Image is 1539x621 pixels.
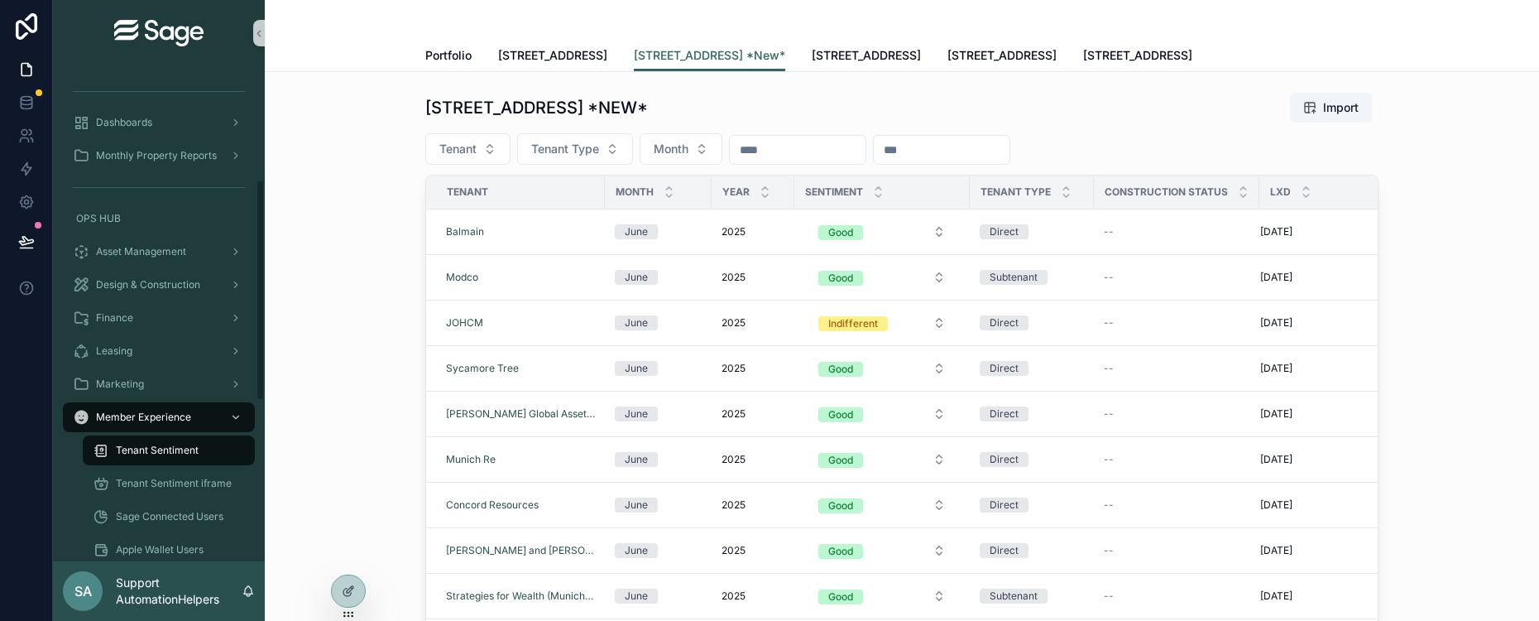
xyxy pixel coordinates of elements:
a: [DATE] [1260,362,1364,375]
button: Select Button [805,399,959,429]
span: 2025 [722,271,746,284]
a: Select Button [804,353,960,384]
div: June [625,589,648,604]
a: -- [1104,316,1249,330]
a: 2025 [722,498,784,512]
div: Good [828,407,853,422]
span: -- [1104,544,1114,557]
div: Direct [990,315,1019,330]
span: Asset Management [96,245,186,258]
span: Member Experience [96,411,191,424]
a: Member Experience [63,402,255,432]
span: [STREET_ADDRESS] [947,47,1057,64]
a: 2025 [722,271,784,284]
a: [PERSON_NAME] and [PERSON_NAME] [446,544,595,557]
span: [DATE] [1260,362,1292,375]
a: -- [1104,271,1249,284]
a: Munich Re [446,453,595,466]
span: Tenant Sentiment [116,444,199,457]
a: Design & Construction [63,270,255,300]
a: [PERSON_NAME] Global Asset Management [446,407,595,421]
a: Asset Management [63,237,255,267]
span: Design & Construction [96,278,200,291]
a: Direct [980,407,1084,421]
button: Select Button [805,445,959,474]
div: Direct [990,224,1019,239]
a: Sycamore Tree [446,362,595,375]
a: [STREET_ADDRESS] [812,41,921,74]
span: Sage Connected Users [116,510,223,523]
a: Balmain [446,225,484,238]
span: Month [616,185,654,199]
button: Import [1290,93,1372,123]
span: Construction Status [1105,185,1228,199]
span: [DATE] [1260,498,1292,512]
span: -- [1104,271,1114,284]
span: Leasing [96,344,132,358]
img: App logo [114,20,204,46]
a: [STREET_ADDRESS] [498,41,607,74]
a: [DATE] [1260,544,1364,557]
div: Good [828,453,853,468]
a: JOHCM [446,316,483,330]
h1: [STREET_ADDRESS] *NEW* [425,96,648,119]
span: 2025 [722,590,746,603]
div: Direct [990,407,1019,421]
div: Indifferent [828,316,878,331]
a: June [615,407,702,421]
a: Direct [980,543,1084,558]
div: June [625,407,648,421]
a: Marketing [63,369,255,399]
a: Dashboards [63,108,255,137]
span: Tenant [439,141,477,157]
span: [DATE] [1260,407,1292,421]
a: Modco [446,271,595,284]
a: -- [1104,498,1249,512]
span: Portfolio [425,47,472,64]
a: -- [1104,225,1249,238]
div: June [625,452,648,467]
a: Select Button [804,489,960,521]
a: Apple Wallet Users [83,535,255,565]
a: Tenant Sentiment [83,436,255,465]
a: Leasing [63,336,255,366]
a: OPS HUB [63,204,255,233]
div: June [625,270,648,285]
span: [STREET_ADDRESS] [1083,47,1192,64]
a: Subtenant [980,270,1084,285]
span: Modco [446,271,478,284]
span: -- [1104,590,1114,603]
a: 2025 [722,590,784,603]
a: 2025 [722,225,784,238]
a: Concord Resources [446,498,539,512]
a: [STREET_ADDRESS] [947,41,1057,74]
a: Munich Re [446,453,496,466]
a: Strategies for Wealth (Munich RE Subtenant) [446,590,595,603]
div: Good [828,590,853,604]
a: Select Button [804,216,960,248]
span: [DATE] [1260,590,1292,603]
span: Tenant Sentiment iframe [116,477,232,490]
span: Apple Wallet Users [116,543,204,556]
div: June [625,498,648,513]
span: Dashboards [96,116,152,129]
div: Direct [990,543,1019,558]
a: [DATE] [1260,407,1364,421]
span: 2025 [722,225,746,238]
span: Finance [96,311,133,325]
a: Direct [980,498,1084,513]
a: Select Button [804,444,960,475]
button: Select Button [425,133,511,165]
a: Select Button [804,580,960,612]
button: Select Button [805,308,959,338]
span: Monthly Property Reports [96,149,217,162]
span: -- [1104,498,1114,512]
a: Direct [980,315,1084,330]
a: 2025 [722,362,784,375]
a: [DATE] [1260,271,1364,284]
a: [DATE] [1260,453,1364,466]
span: 2025 [722,453,746,466]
